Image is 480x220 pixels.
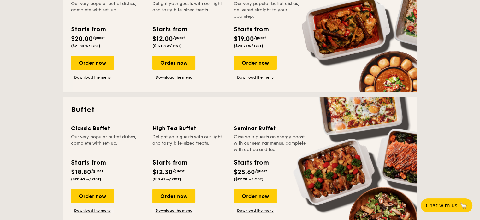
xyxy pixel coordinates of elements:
[152,208,195,213] a: Download the menu
[234,75,277,80] a: Download the menu
[71,124,145,133] div: Classic Buffet
[71,158,105,167] div: Starts from
[426,203,457,209] span: Chat with us
[71,56,114,70] div: Order now
[152,177,181,181] span: ($13.41 w/ GST)
[71,208,114,213] a: Download the menu
[255,169,267,173] span: /guest
[152,35,173,43] span: $12.00
[152,134,226,153] div: Delight your guests with our light and tasty bite-sized treats.
[152,25,187,34] div: Starts from
[91,169,103,173] span: /guest
[71,25,105,34] div: Starts from
[234,1,308,20] div: Our very popular buffet dishes, delivered straight to your doorstep.
[234,189,277,203] div: Order now
[254,35,266,40] span: /guest
[234,168,255,176] span: $25.60
[71,168,91,176] span: $18.80
[234,56,277,70] div: Order now
[173,35,185,40] span: /guest
[71,35,93,43] span: $20.00
[152,56,195,70] div: Order now
[234,134,308,153] div: Give your guests an energy boost with our seminar menus, complete with coffee and tea.
[234,208,277,213] a: Download the menu
[173,169,185,173] span: /guest
[234,25,268,34] div: Starts from
[152,44,182,48] span: ($13.08 w/ GST)
[93,35,105,40] span: /guest
[152,189,195,203] div: Order now
[234,177,264,181] span: ($27.90 w/ GST)
[234,124,308,133] div: Seminar Buffet
[71,177,101,181] span: ($20.49 w/ GST)
[71,189,114,203] div: Order now
[234,158,268,167] div: Starts from
[152,1,226,20] div: Delight your guests with our light and tasty bite-sized treats.
[234,35,254,43] span: $19.00
[71,44,100,48] span: ($21.80 w/ GST)
[460,202,467,209] span: 🦙
[152,158,187,167] div: Starts from
[71,105,409,115] h2: Buffet
[234,44,263,48] span: ($20.71 w/ GST)
[152,124,226,133] div: High Tea Buffet
[421,198,472,212] button: Chat with us🦙
[71,1,145,20] div: Our very popular buffet dishes, complete with set-up.
[152,168,173,176] span: $12.30
[71,134,145,153] div: Our very popular buffet dishes, complete with set-up.
[71,75,114,80] a: Download the menu
[152,75,195,80] a: Download the menu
